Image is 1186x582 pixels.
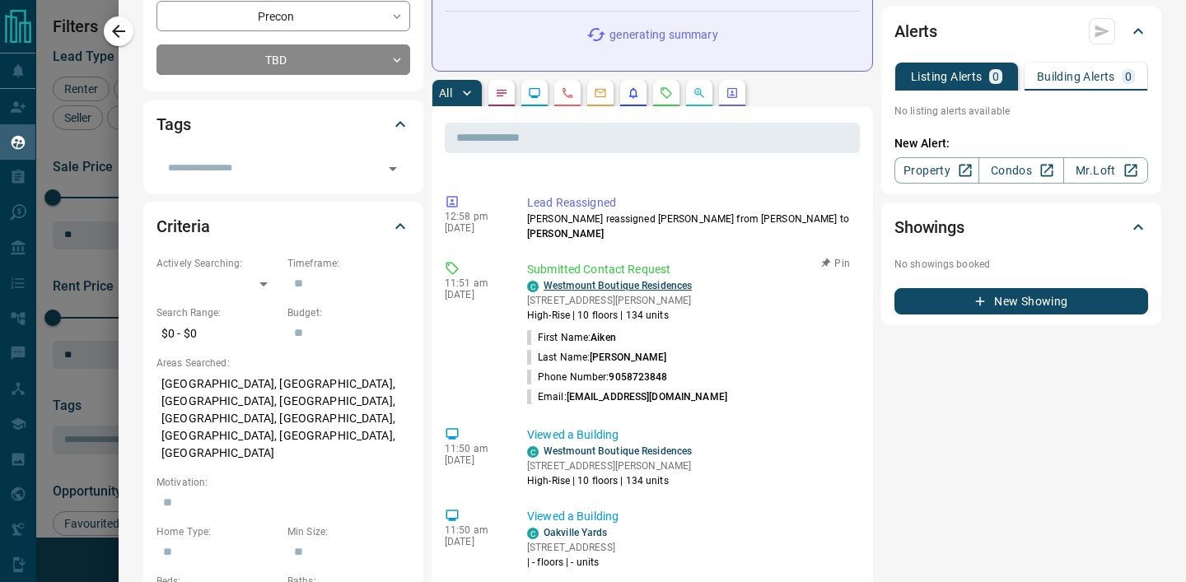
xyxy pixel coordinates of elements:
[495,86,508,100] svg: Notes
[156,475,410,490] p: Motivation:
[894,288,1148,314] button: New Showing
[527,350,667,365] p: Last Name:
[609,371,667,383] span: 9058723848
[156,370,410,467] p: [GEOGRAPHIC_DATA], [GEOGRAPHIC_DATA], [GEOGRAPHIC_DATA], [GEOGRAPHIC_DATA], [GEOGRAPHIC_DATA], [G...
[445,211,502,222] p: 12:58 pm
[894,104,1148,119] p: No listing alerts available
[527,508,853,525] p: Viewed a Building
[544,280,692,291] a: Westmount Boutique Residences
[693,86,706,100] svg: Opportunities
[527,459,692,473] p: [STREET_ADDRESS][PERSON_NAME]
[528,86,541,100] svg: Lead Browsing Activity
[445,222,502,234] p: [DATE]
[156,256,279,271] p: Actively Searching:
[527,212,853,241] p: [PERSON_NAME] reassigned [PERSON_NAME] from [PERSON_NAME] to
[439,87,452,99] p: All
[594,86,607,100] svg: Emails
[894,18,937,44] h2: Alerts
[544,527,608,538] a: Oakville Yards
[445,454,502,466] p: [DATE]
[1037,71,1115,82] p: Building Alerts
[445,277,502,289] p: 11:51 am
[156,44,410,75] div: TBD
[1125,71,1132,82] p: 0
[445,524,502,536] p: 11:50 am
[527,473,692,488] p: High-Rise | 10 floors | 134 units
[287,256,410,271] p: Timeframe:
[156,207,410,246] div: Criteria
[156,111,190,137] h2: Tags
[894,257,1148,272] p: No showings booked
[287,305,410,320] p: Budget:
[812,256,860,271] button: Pin
[156,356,410,370] p: Areas Searched:
[527,370,668,384] p: Phone Number:
[445,443,502,454] p: 11:50 am
[287,524,410,539] p: Min Size:
[894,12,1148,51] div: Alerts
[527,194,853,212] p: Lead Reassigned
[527,293,692,308] p: [STREET_ADDRESS][PERSON_NAME]
[156,1,410,31] div: Precon
[609,26,717,44] p: generating summary
[660,86,673,100] svg: Requests
[527,446,539,458] div: condos.ca
[445,289,502,300] p: [DATE]
[591,332,616,343] span: Aiken
[544,445,692,457] a: Westmount Boutique Residences
[894,207,1148,247] div: Showings
[561,86,574,100] svg: Calls
[894,135,1148,152] p: New Alert:
[567,391,727,403] span: [EMAIL_ADDRESS][DOMAIN_NAME]
[156,320,279,347] p: $0 - $0
[381,157,404,180] button: Open
[527,261,853,278] p: Submitted Contact Request
[527,540,615,555] p: [STREET_ADDRESS]
[527,528,539,539] div: condos.ca
[911,71,983,82] p: Listing Alerts
[156,213,210,240] h2: Criteria
[527,330,616,345] p: First Name:
[156,105,410,144] div: Tags
[894,157,979,184] a: Property
[527,228,604,240] span: [PERSON_NAME]
[527,389,727,404] p: Email:
[527,555,615,570] p: | - floors | - units
[527,426,853,444] p: Viewed a Building
[156,524,279,539] p: Home Type:
[590,352,666,363] span: [PERSON_NAME]
[445,536,502,547] p: [DATE]
[527,308,692,323] p: High-Rise | 10 floors | 134 units
[1063,157,1148,184] a: Mr.Loft
[978,157,1063,184] a: Condos
[627,86,640,100] svg: Listing Alerts
[894,214,964,240] h2: Showings
[156,305,279,320] p: Search Range:
[527,281,539,292] div: condos.ca
[992,71,999,82] p: 0
[726,86,739,100] svg: Agent Actions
